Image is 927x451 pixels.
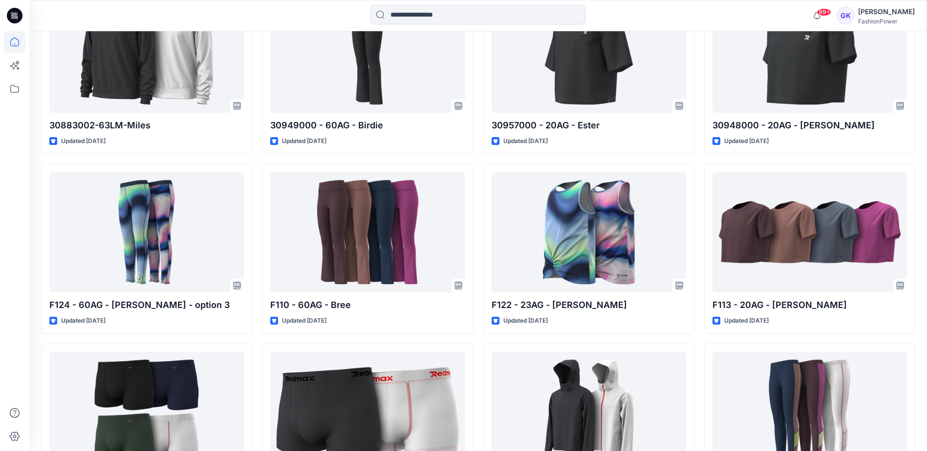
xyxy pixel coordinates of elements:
[270,119,465,132] p: 30949000 - 60AG - Birdie
[492,298,686,312] p: F122 - 23AG - [PERSON_NAME]
[724,316,769,326] p: Updated [DATE]
[61,316,106,326] p: Updated [DATE]
[282,316,326,326] p: Updated [DATE]
[282,136,326,146] p: Updated [DATE]
[49,119,244,132] p: 30883002-63LM-Miles
[49,172,244,292] a: F124 - 60AG - Bonnie - option 3
[724,136,769,146] p: Updated [DATE]
[817,8,831,16] span: 99+
[61,136,106,146] p: Updated [DATE]
[712,119,907,132] p: 30948000 - 20AG - [PERSON_NAME]
[270,172,465,292] a: F110 - 60AG - Bree
[837,7,854,24] div: GK
[503,136,548,146] p: Updated [DATE]
[712,298,907,312] p: F113 - 20AG - [PERSON_NAME]
[712,172,907,292] a: F113 - 20AG - Ellie
[503,316,548,326] p: Updated [DATE]
[492,119,686,132] p: 30957000 - 20AG - Ester
[858,6,915,18] div: [PERSON_NAME]
[49,298,244,312] p: F124 - 60AG - [PERSON_NAME] - option 3
[270,298,465,312] p: F110 - 60AG - Bree
[492,172,686,292] a: F122 - 23AG - Elise
[858,18,915,25] div: FashionPower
